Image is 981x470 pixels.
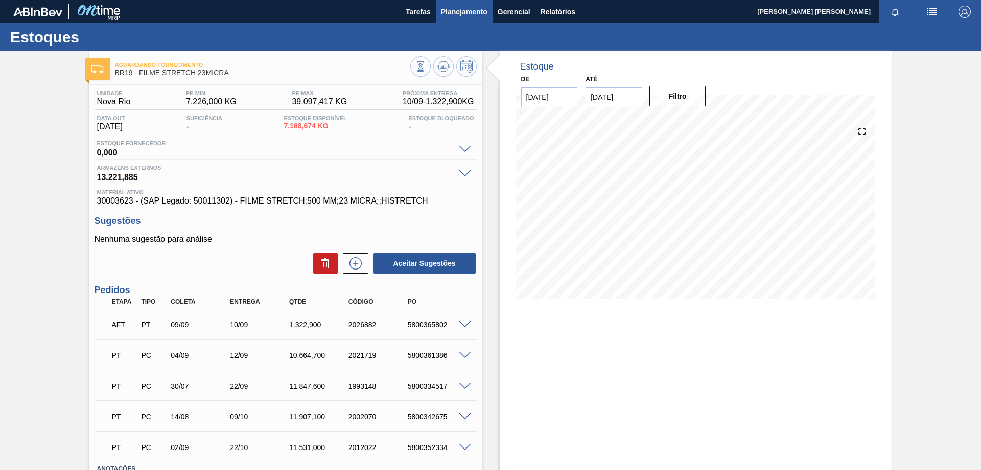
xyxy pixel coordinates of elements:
[284,115,347,121] span: Estoque Disponível
[405,321,472,329] div: 5800365802
[287,443,353,452] div: 11.531,000
[138,413,169,421] div: Pedido de Compra
[287,351,353,360] div: 10.664,700
[406,6,431,18] span: Tarefas
[138,351,169,360] div: Pedido de Compra
[109,436,140,459] div: Pedido em Trânsito
[10,31,192,43] h1: Estoques
[586,76,597,83] label: Até
[338,253,368,274] div: Nova sugestão
[138,321,169,329] div: Pedido de Transferência
[112,351,137,360] p: PT
[227,298,294,305] div: Entrega
[879,5,912,19] button: Notificações
[168,443,235,452] div: 02/09/2025
[456,56,477,77] button: Programar Estoque
[405,351,472,360] div: 5800361386
[284,122,347,130] span: 7.168,674 KG
[97,165,454,171] span: Armazéns externos
[227,443,294,452] div: 22/10/2025
[186,97,237,106] span: 7.226,000 KG
[97,196,474,206] span: 30003623 - (SAP Legado: 50011302) - FILME STRETCH;500 MM;23 MICRA;;HISTRETCH
[926,6,938,18] img: userActions
[112,382,137,390] p: PT
[410,56,431,77] button: Visão Geral dos Estoques
[97,122,125,131] span: [DATE]
[112,443,137,452] p: PT
[346,321,412,329] div: 2026882
[168,413,235,421] div: 14/08/2025
[227,413,294,421] div: 09/10/2025
[308,253,338,274] div: Excluir Sugestões
[168,321,235,329] div: 09/09/2025
[287,321,353,329] div: 1.322,900
[95,285,477,296] h3: Pedidos
[405,298,472,305] div: PO
[586,87,642,107] input: dd/mm/yyyy
[368,252,477,275] div: Aceitar Sugestões
[109,344,140,367] div: Pedido em Trânsito
[346,443,412,452] div: 2012022
[292,97,347,106] span: 39.097,417 KG
[109,298,140,305] div: Etapa
[227,382,294,390] div: 22/09/2025
[433,56,454,77] button: Atualizar Gráfico
[403,97,474,106] span: 10/09 - 1.322,900 KG
[649,86,706,106] button: Filtro
[97,90,131,96] span: Unidade
[521,76,530,83] label: De
[287,413,353,421] div: 11.907,100
[97,189,474,195] span: Material ativo
[405,443,472,452] div: 5800352334
[168,382,235,390] div: 30/07/2025
[115,62,410,68] span: Aguardando Fornecimento
[405,413,472,421] div: 5800342675
[498,6,530,18] span: Gerencial
[138,382,169,390] div: Pedido de Compra
[541,6,575,18] span: Relatórios
[109,406,140,428] div: Pedido em Trânsito
[168,298,235,305] div: Coleta
[13,7,62,16] img: TNhmsLtSVTkK8tSr43FrP2fwEKptu5GPRR3wAAAABJRU5ErkJggg==
[91,65,104,73] img: Ícone
[441,6,487,18] span: Planejamento
[346,351,412,360] div: 2021719
[186,115,222,121] span: Suficiência
[408,115,474,121] span: Estoque Bloqueado
[109,375,140,397] div: Pedido em Trânsito
[287,298,353,305] div: Qtde
[97,140,454,146] span: Estoque Fornecedor
[109,314,140,336] div: Aguardando Fornecimento
[112,413,137,421] p: PT
[138,443,169,452] div: Pedido de Compra
[95,235,477,244] p: Nenhuma sugestão para análise
[97,146,454,156] span: 0,000
[373,253,476,274] button: Aceitar Sugestões
[168,351,235,360] div: 04/09/2025
[138,298,169,305] div: Tipo
[292,90,347,96] span: PE MAX
[184,115,225,131] div: -
[520,61,554,72] div: Estoque
[115,69,410,77] span: BR19 - FILME STRETCH 23MICRA
[97,115,125,121] span: Data out
[227,351,294,360] div: 12/09/2025
[403,90,474,96] span: Próxima Entrega
[287,382,353,390] div: 11.847,600
[959,6,971,18] img: Logout
[406,115,476,131] div: -
[186,90,237,96] span: PE MIN
[346,382,412,390] div: 1993148
[97,97,131,106] span: Nova Rio
[405,382,472,390] div: 5800334517
[112,321,137,329] p: AFT
[346,298,412,305] div: Código
[521,87,578,107] input: dd/mm/yyyy
[95,216,477,227] h3: Sugestões
[97,171,454,181] span: 13.221,885
[227,321,294,329] div: 10/09/2025
[346,413,412,421] div: 2002070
